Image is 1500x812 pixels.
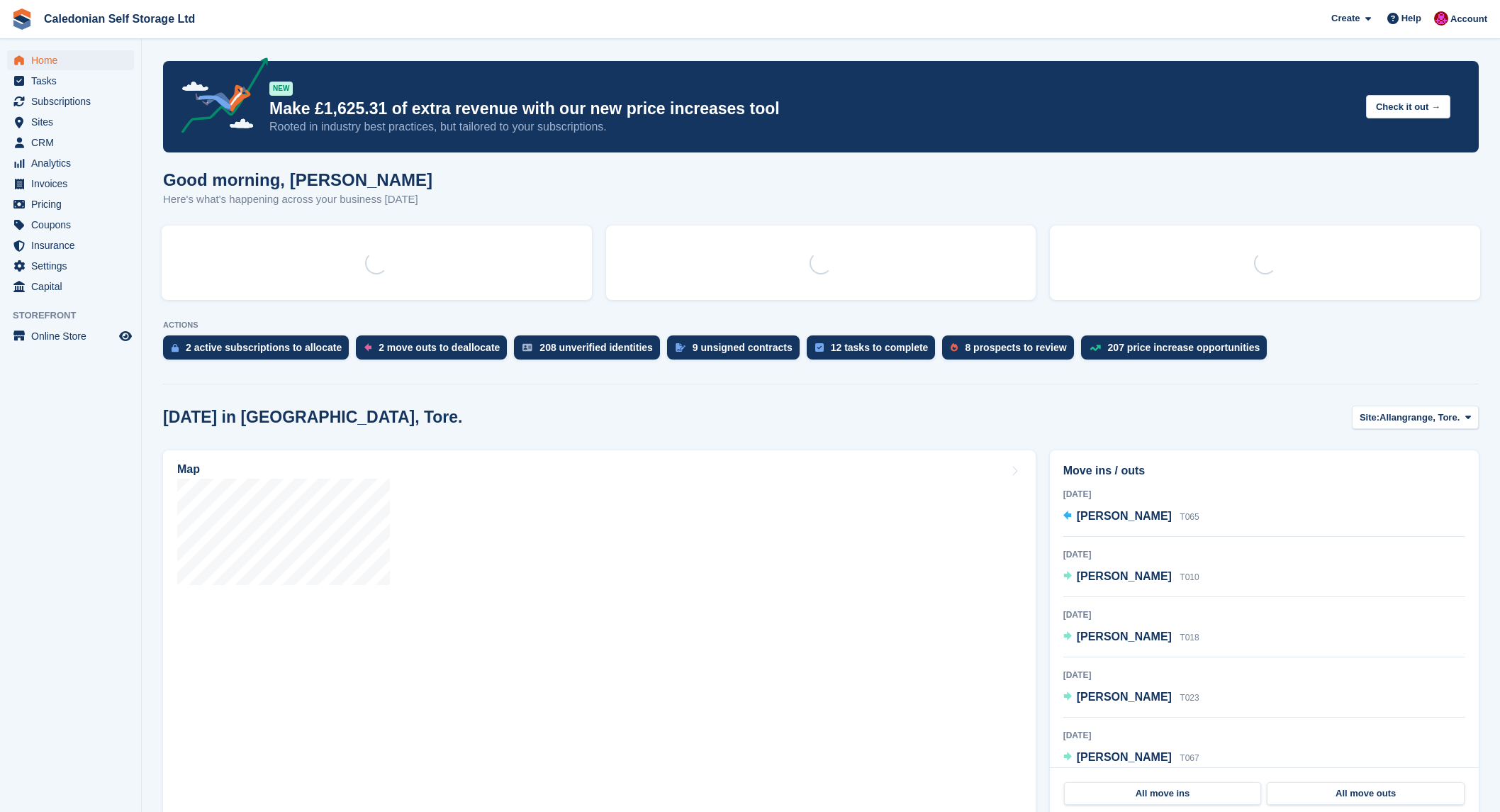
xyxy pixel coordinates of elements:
a: 208 unverified identities [514,335,667,367]
span: Create [1331,11,1360,26]
span: T065 [1180,512,1199,522]
img: stora-icon-8386f47178a22dfd0bd8f6a31ec36ba5ce8667c1dd55bd0f319d3a0aa187defe.svg [11,9,33,30]
a: menu [7,133,134,152]
p: Make £1,625.31 of extra revenue with our new price increases tool [269,99,1355,119]
span: Pricing [31,194,116,214]
div: 2 active subscriptions to allocate [186,342,342,353]
span: CRM [31,133,116,152]
span: Analytics [31,153,116,173]
a: menu [7,153,134,173]
a: menu [7,71,134,91]
span: Home [31,50,116,70]
span: Tasks [31,71,116,91]
span: Help [1401,11,1421,26]
a: [PERSON_NAME] T067 [1063,749,1199,767]
span: T067 [1180,753,1199,763]
img: verify_identity-adf6edd0f0f0b5bbfe63781bf79b02c33cf7c696d77639b501bdc392416b5a36.svg [522,343,532,352]
a: All move outs [1267,782,1465,805]
span: [PERSON_NAME] [1077,691,1172,703]
span: Coupons [31,215,116,235]
div: 8 prospects to review [965,342,1066,353]
span: T010 [1180,572,1199,582]
a: [PERSON_NAME] T010 [1063,568,1199,586]
a: Caledonian Self Storage Ltd [38,7,201,30]
span: Capital [31,277,116,296]
a: 9 unsigned contracts [667,335,807,367]
div: [DATE] [1063,608,1465,621]
a: menu [7,235,134,255]
img: prospect-51fa495bee0391a8d652442698ab0144808aea92771e9ea1ae160a38d050c398.svg [951,343,958,352]
span: T023 [1180,693,1199,703]
img: task-75834270c22a3079a89374b754ae025e5fb1db73e45f91037f5363f120a921f8.svg [815,343,824,352]
a: menu [7,174,134,194]
span: Insurance [31,235,116,255]
a: [PERSON_NAME] T018 [1063,628,1199,647]
span: [PERSON_NAME] [1077,630,1172,643]
h2: Move ins / outs [1063,462,1465,479]
span: Site: [1360,411,1379,425]
a: menu [7,215,134,235]
a: 207 price increase opportunities [1081,335,1275,367]
p: Here's what's happening across your business [DATE] [163,191,432,208]
a: menu [7,326,134,346]
a: menu [7,277,134,296]
img: Donald Mathieson [1434,11,1448,26]
div: 207 price increase opportunities [1108,342,1260,353]
span: Allangrange, Tore. [1379,411,1460,425]
h2: [DATE] in [GEOGRAPHIC_DATA], Tore. [163,408,463,427]
img: contract_signature_icon-13c848040528278c33f63329250d36e43548de30e8caae1d1a13099fd9432cc5.svg [676,343,685,352]
div: 9 unsigned contracts [693,342,793,353]
span: [PERSON_NAME] [1077,751,1172,763]
span: Invoices [31,174,116,194]
span: Settings [31,256,116,276]
span: Subscriptions [31,91,116,111]
h2: Map [177,463,200,476]
img: price-adjustments-announcement-icon-8257ccfd72463d97f412b2fc003d46551f7dbcb40ab6d574587a9cd5c0d94... [169,57,269,138]
a: 8 prospects to review [942,335,1080,367]
div: NEW [269,82,293,96]
a: menu [7,194,134,214]
img: active_subscription_to_allocate_icon-d502201f5373d7db506a760aba3b589e785aa758c864c3986d89f69b8ff3... [172,343,179,352]
a: menu [7,112,134,132]
span: [PERSON_NAME] [1077,510,1172,522]
a: 2 move outs to deallocate [356,335,514,367]
div: 2 move outs to deallocate [379,342,500,353]
div: [DATE] [1063,669,1465,682]
a: menu [7,50,134,70]
div: 12 tasks to complete [831,342,929,353]
a: [PERSON_NAME] T065 [1063,508,1199,526]
p: ACTIONS [163,321,1479,330]
button: Check it out → [1366,95,1450,118]
div: [DATE] [1063,548,1465,561]
a: menu [7,256,134,276]
a: All move ins [1064,782,1262,805]
img: price_increase_opportunities-93ffe204e8149a01c8c9dc8f82e8f89637d9d84a8eef4429ea346261dce0b2c0.svg [1090,345,1101,351]
a: menu [7,91,134,111]
span: Online Store [31,326,116,346]
p: Rooted in industry best practices, but tailored to your subscriptions. [269,119,1355,135]
button: Site: Allangrange, Tore. [1352,406,1479,429]
div: [DATE] [1063,488,1465,501]
h1: Good morning, [PERSON_NAME] [163,170,432,189]
span: Sites [31,112,116,132]
div: [DATE] [1063,729,1465,742]
span: Account [1450,12,1487,26]
span: [PERSON_NAME] [1077,570,1172,582]
span: Storefront [13,308,141,323]
a: Preview store [117,328,134,345]
a: [PERSON_NAME] T023 [1063,689,1199,707]
a: 2 active subscriptions to allocate [163,335,356,367]
img: move_outs_to_deallocate_icon-f764333ba52eb49d3ac5e1228854f67142a1ed5810a6f6cc68b1a99e826820c5.svg [364,343,371,352]
a: 12 tasks to complete [807,335,943,367]
div: 208 unverified identities [539,342,653,353]
span: T018 [1180,633,1199,643]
